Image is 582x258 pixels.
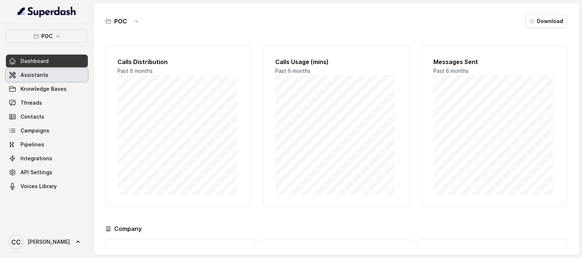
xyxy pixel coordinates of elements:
[6,96,88,109] a: Threads
[20,127,49,134] span: Campaigns
[20,141,44,148] span: Pipelines
[6,124,88,137] a: Campaigns
[275,68,310,74] span: Past 6 months
[6,232,88,252] a: [PERSON_NAME]
[6,110,88,123] a: Contacts
[20,169,52,176] span: API Settings
[20,85,67,93] span: Knowledge Bases
[20,57,49,65] span: Dashboard
[20,99,42,106] span: Threads
[6,138,88,151] a: Pipelines
[525,15,567,28] button: Download
[18,6,77,18] img: light.svg
[6,55,88,68] a: Dashboard
[6,166,88,179] a: API Settings
[117,57,239,66] h2: Calls Distribution
[28,238,70,246] span: [PERSON_NAME]
[41,32,53,41] p: POC
[20,155,52,162] span: Integrations
[433,68,469,74] span: Past 6 months
[20,113,44,120] span: Contacts
[20,71,48,79] span: Assistants
[114,224,142,233] h3: Company
[433,57,555,66] h2: Messages Sent
[6,30,88,43] button: POC
[117,68,153,74] span: Past 6 months
[11,238,21,246] text: CC
[6,68,88,82] a: Assistants
[6,180,88,193] a: Voices Library
[114,17,127,26] h3: POC
[6,152,88,165] a: Integrations
[6,82,88,96] a: Knowledge Bases
[275,57,397,66] h2: Calls Usage (mins)
[20,183,57,190] span: Voices Library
